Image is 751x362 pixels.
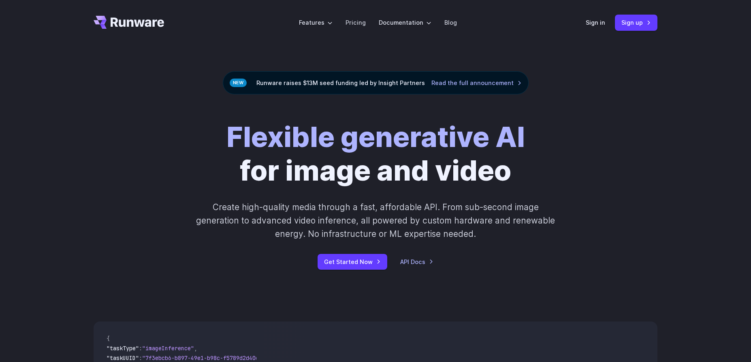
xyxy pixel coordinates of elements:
span: "imageInference" [142,345,194,352]
span: { [107,335,110,342]
label: Documentation [379,18,431,27]
span: "7f3ebcb6-b897-49e1-b98c-f5789d2d40d7" [142,354,265,362]
label: Features [299,18,333,27]
span: : [139,354,142,362]
span: "taskUUID" [107,354,139,362]
div: Runware raises $13M seed funding led by Insight Partners [223,71,529,94]
span: "taskType" [107,345,139,352]
a: Sign in [586,18,605,27]
span: , [194,345,197,352]
a: API Docs [400,257,433,266]
a: Get Started Now [318,254,387,270]
a: Go to / [94,16,164,29]
h1: for image and video [226,120,525,187]
a: Pricing [346,18,366,27]
strong: Flexible generative AI [226,120,525,154]
a: Sign up [615,15,657,30]
a: Read the full announcement [431,78,522,87]
span: : [139,345,142,352]
a: Blog [444,18,457,27]
p: Create high-quality media through a fast, affordable API. From sub-second image generation to adv... [195,200,556,241]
